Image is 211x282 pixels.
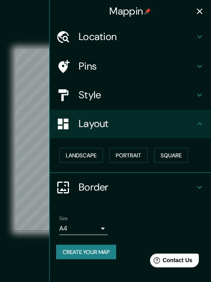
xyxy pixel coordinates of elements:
[79,181,195,194] h4: Border
[56,245,116,260] button: Create your map
[79,118,195,130] h4: Layout
[50,110,211,138] div: Layout
[144,8,151,15] img: pin-icon.png
[139,250,202,273] iframe: Help widget launcher
[59,215,68,222] label: Size
[15,49,196,231] canvas: Map
[59,222,108,235] div: A4
[109,148,148,163] button: Portrait
[50,81,211,110] div: Style
[79,31,195,43] h4: Location
[59,148,103,163] button: Landscape
[110,5,151,18] h4: Mappin
[50,173,211,202] div: Border
[79,60,195,73] h4: Pins
[79,89,195,102] h4: Style
[50,52,211,81] div: Pins
[50,23,211,51] div: Location
[154,148,188,163] button: Square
